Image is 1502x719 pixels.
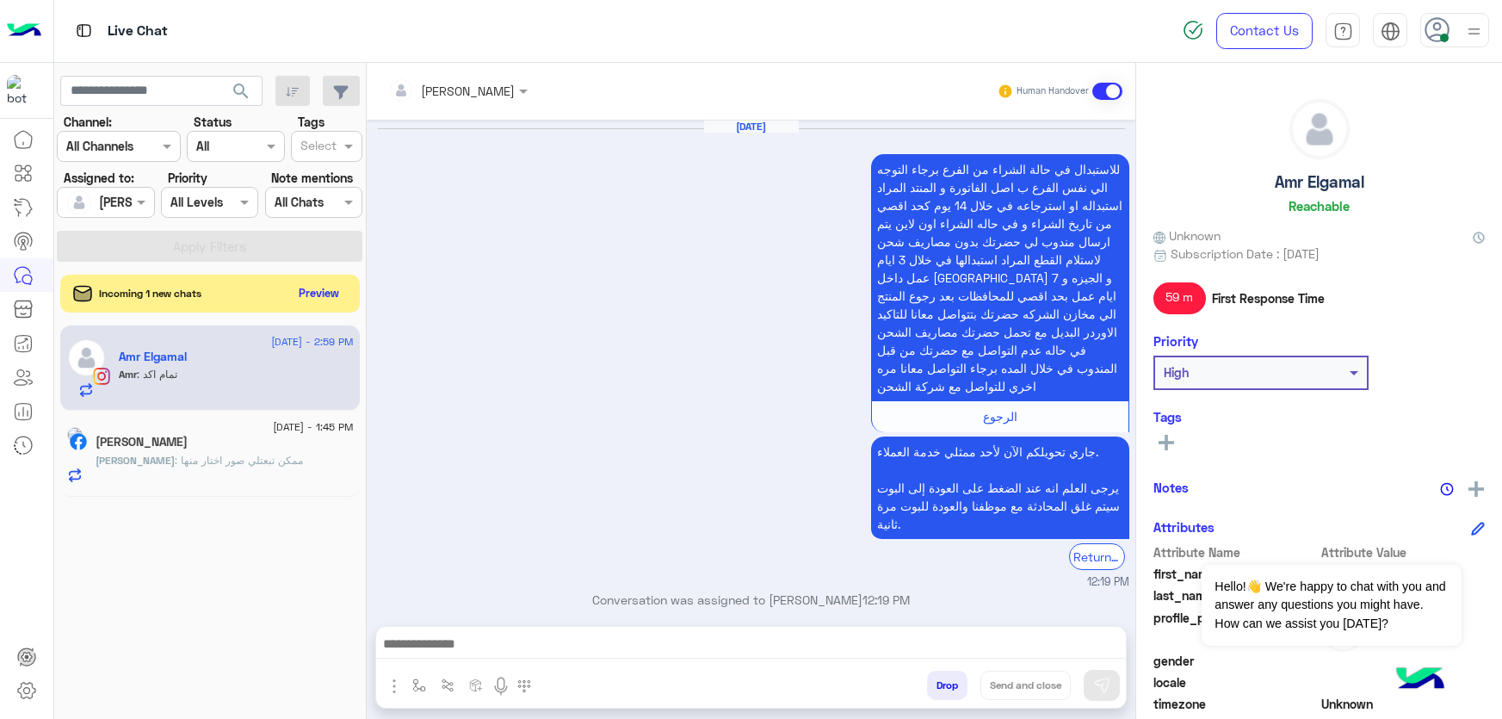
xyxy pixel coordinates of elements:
label: Note mentions [271,169,353,187]
button: Drop [927,671,967,700]
h5: Ahmed Hamdy [96,435,188,449]
img: Logo [7,13,41,49]
img: Instagram [93,368,110,385]
span: 59 m [1153,282,1206,313]
span: Incoming 1 new chats [99,286,201,301]
span: First Response Time [1212,289,1325,307]
span: null [1321,673,1486,691]
button: Preview [292,281,347,306]
h6: Reachable [1289,198,1350,214]
h6: [DATE] [704,121,799,133]
img: 713415422032625 [7,75,38,106]
label: Channel: [64,113,112,131]
span: Unknown [1153,226,1221,245]
span: Subscription Date : [DATE] [1171,245,1320,263]
img: create order [469,679,483,692]
img: picture [67,427,83,443]
img: make a call [517,679,531,693]
h6: Attributes [1153,519,1215,535]
span: last_name [1153,586,1318,604]
img: profile [1463,21,1485,42]
a: tab [1326,13,1360,49]
div: Select [298,136,337,158]
label: Assigned to: [64,169,134,187]
img: defaultAdmin.png [67,338,106,377]
img: tab [1381,22,1400,41]
span: Attribute Name [1153,543,1318,561]
img: defaultAdmin.png [67,190,91,214]
a: Contact Us [1216,13,1313,49]
div: Return to Bot [1069,543,1125,570]
img: Trigger scenario [441,679,454,692]
p: Conversation was assigned to [PERSON_NAME] [374,591,1129,609]
label: Tags [298,113,325,131]
span: 12:19 PM [1087,574,1129,591]
button: search [220,76,263,113]
img: hulul-logo.png [1390,650,1450,710]
span: Amr [119,368,137,381]
span: Unknown [1321,695,1486,713]
h6: Notes [1153,480,1189,495]
img: defaultAdmin.png [1290,100,1349,158]
img: tab [1333,22,1353,41]
span: 12:19 PM [862,592,910,607]
span: profile_pic [1153,609,1318,648]
span: timezone [1153,695,1318,713]
span: search [231,81,251,102]
button: create order [462,671,491,699]
span: [DATE] - 1:45 PM [273,419,353,435]
label: Priority [168,169,207,187]
p: 11/8/2025, 12:19 PM [871,154,1129,401]
span: null [1321,652,1486,670]
small: Human Handover [1017,84,1089,98]
h6: Tags [1153,409,1485,425]
span: locale [1153,673,1318,691]
img: notes [1440,482,1454,496]
img: send message [1093,677,1110,694]
img: select flow [412,679,426,692]
img: send attachment [384,676,405,697]
span: gender [1153,652,1318,670]
span: ممكن تبعتلي صور اختار منها [175,454,303,467]
img: send voice note [491,676,511,697]
img: add [1468,481,1484,497]
p: 11/8/2025, 12:19 PM [871,437,1129,539]
img: spinner [1183,20,1203,40]
img: Facebook [70,433,87,450]
span: first_name [1153,565,1318,583]
button: select flow [405,671,434,699]
button: Send and close [980,671,1071,700]
button: Trigger scenario [434,671,462,699]
span: [DATE] - 2:59 PM [271,334,353,350]
h5: Amr Elgamal [119,350,187,364]
label: Status [194,113,232,131]
p: Live Chat [108,20,168,43]
button: Apply Filters [57,231,362,262]
h6: Priority [1153,333,1198,349]
span: الرجوع [983,409,1017,424]
img: tab [73,20,95,41]
span: [PERSON_NAME] [96,454,175,467]
span: تمام اكد [137,368,177,381]
span: Hello!👋 We're happy to chat with you and answer any questions you might have. How can we assist y... [1202,565,1461,646]
h5: Amr Elgamal [1275,172,1364,192]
